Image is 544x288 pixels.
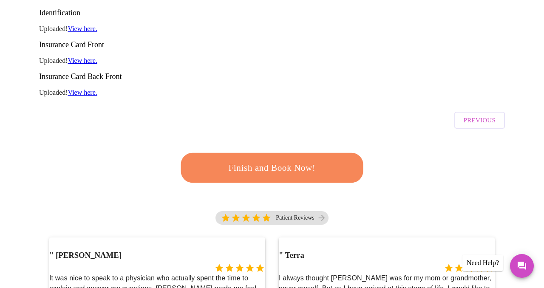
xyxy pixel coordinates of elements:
button: Previous [454,112,505,129]
h3: Terra [279,251,304,260]
h3: Insurance Card Front [39,40,505,49]
span: Previous [464,115,496,126]
div: 5 Stars Patient Reviews [215,211,329,225]
span: Finish and Book Now! [193,160,351,175]
button: Finish and Book Now! [180,153,364,183]
h3: Insurance Card Back Front [39,72,505,81]
p: Patient Reviews [276,215,314,221]
a: View here. [68,57,97,64]
span: " [49,251,54,260]
a: View here. [68,89,97,96]
p: Uploaded! [39,57,505,65]
span: " [279,251,283,260]
a: 5 Stars Patient Reviews [215,211,329,229]
button: Messages [510,254,534,278]
a: View here. [68,25,97,32]
div: Need Help? [462,255,503,271]
h3: Identification [39,8,505,17]
h3: [PERSON_NAME] [49,251,122,260]
p: Uploaded! [39,89,505,96]
p: Uploaded! [39,25,505,33]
